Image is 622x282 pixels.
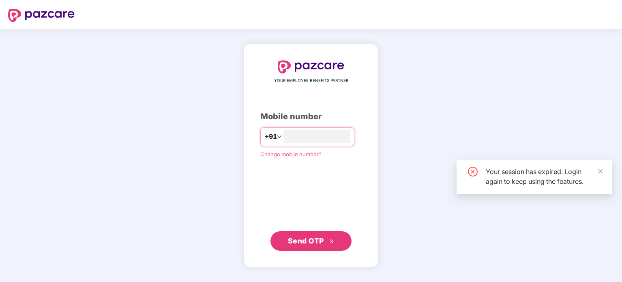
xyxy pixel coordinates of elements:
[260,110,362,123] div: Mobile number
[8,9,75,22] img: logo
[270,231,352,251] button: Send OTPdouble-right
[265,131,277,142] span: +91
[598,168,603,174] span: close
[468,167,478,177] span: close-circle
[486,167,603,186] div: Your session has expired. Login again to keep using the features.
[274,77,348,84] span: YOUR EMPLOYEE BENEFITS PARTNER
[278,60,344,73] img: logo
[277,134,282,139] span: down
[329,239,335,244] span: double-right
[260,151,322,157] a: Change mobile number?
[288,237,324,245] span: Send OTP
